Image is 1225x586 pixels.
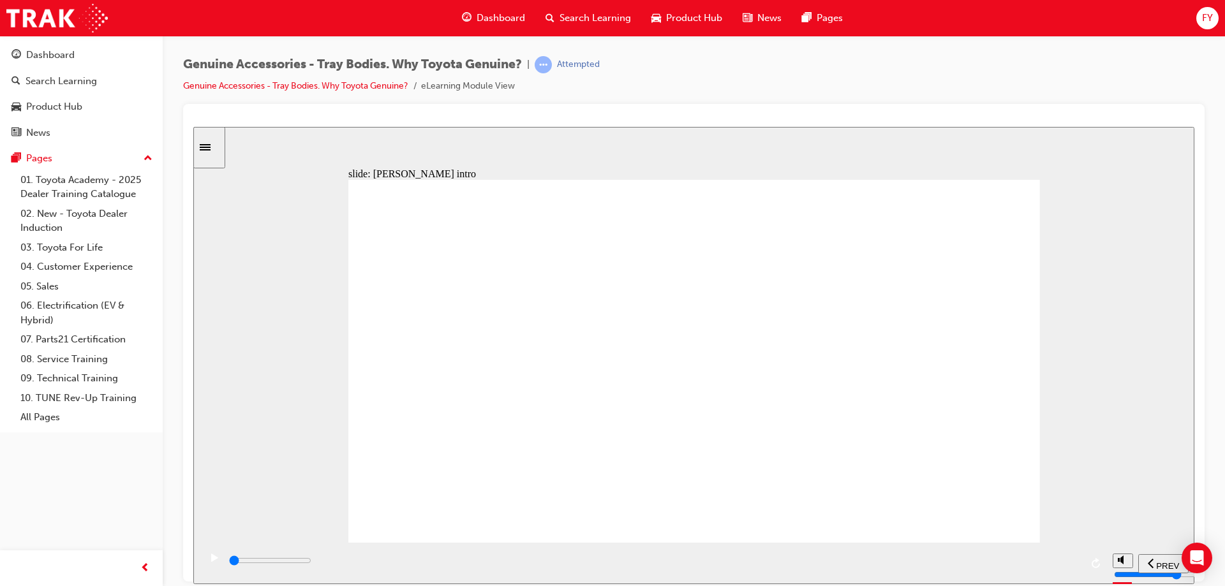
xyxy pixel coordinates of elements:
span: news-icon [743,10,752,26]
span: PREV [963,434,986,444]
span: guage-icon [11,50,21,61]
a: guage-iconDashboard [452,5,535,31]
span: up-icon [144,150,152,167]
div: Search Learning [26,74,97,89]
span: News [757,11,782,26]
a: car-iconProduct Hub [641,5,732,31]
button: Pages [5,147,158,170]
input: volume [921,443,1003,453]
button: previous [945,427,995,446]
button: FY [1196,7,1219,29]
a: Product Hub [5,95,158,119]
a: 06. Electrification (EV & Hybrid) [15,296,158,330]
span: car-icon [651,10,661,26]
a: Dashboard [5,43,158,67]
span: search-icon [11,76,20,87]
span: pages-icon [802,10,812,26]
span: news-icon [11,128,21,139]
span: guage-icon [462,10,471,26]
a: search-iconSearch Learning [535,5,641,31]
button: play/pause [6,426,28,448]
span: learningRecordVerb_ATTEMPT-icon [535,56,552,73]
span: Dashboard [477,11,525,26]
span: | [527,57,530,72]
a: 02. New - Toyota Dealer Induction [15,204,158,238]
a: All Pages [15,407,158,427]
a: 05. Sales [15,277,158,297]
span: search-icon [546,10,554,26]
div: Product Hub [26,99,82,114]
span: Product Hub [666,11,722,26]
span: Pages [817,11,843,26]
a: News [5,121,158,145]
a: pages-iconPages [792,5,853,31]
div: News [26,126,50,140]
div: Open Intercom Messenger [1182,543,1212,573]
button: DashboardSearch LearningProduct HubNews [5,41,158,147]
a: 09. Technical Training [15,369,158,388]
div: playback controls [6,416,913,457]
a: news-iconNews [732,5,792,31]
div: Dashboard [26,48,75,62]
a: 07. Parts21 Certification [15,330,158,349]
div: Attempted [557,59,600,71]
img: Trak [6,4,108,33]
a: 04. Customer Experience [15,257,158,277]
nav: slide navigation [945,416,995,457]
a: 03. Toyota For Life [15,238,158,258]
span: car-icon [11,101,21,113]
span: Genuine Accessories - Tray Bodies. Why Toyota Genuine? [183,57,522,72]
span: pages-icon [11,153,21,165]
a: Genuine Accessories - Tray Bodies. Why Toyota Genuine? [183,80,408,91]
a: Search Learning [5,70,158,93]
div: misc controls [919,416,939,457]
button: volume [919,427,940,441]
div: Pages [26,151,52,166]
li: eLearning Module View [421,79,515,94]
a: 01. Toyota Academy - 2025 Dealer Training Catalogue [15,170,158,204]
span: prev-icon [140,560,150,576]
input: slide progress [36,429,118,439]
span: Search Learning [560,11,631,26]
a: 10. TUNE Rev-Up Training [15,388,158,408]
span: FY [1202,11,1213,26]
a: 08. Service Training [15,349,158,369]
button: replay [894,427,913,446]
